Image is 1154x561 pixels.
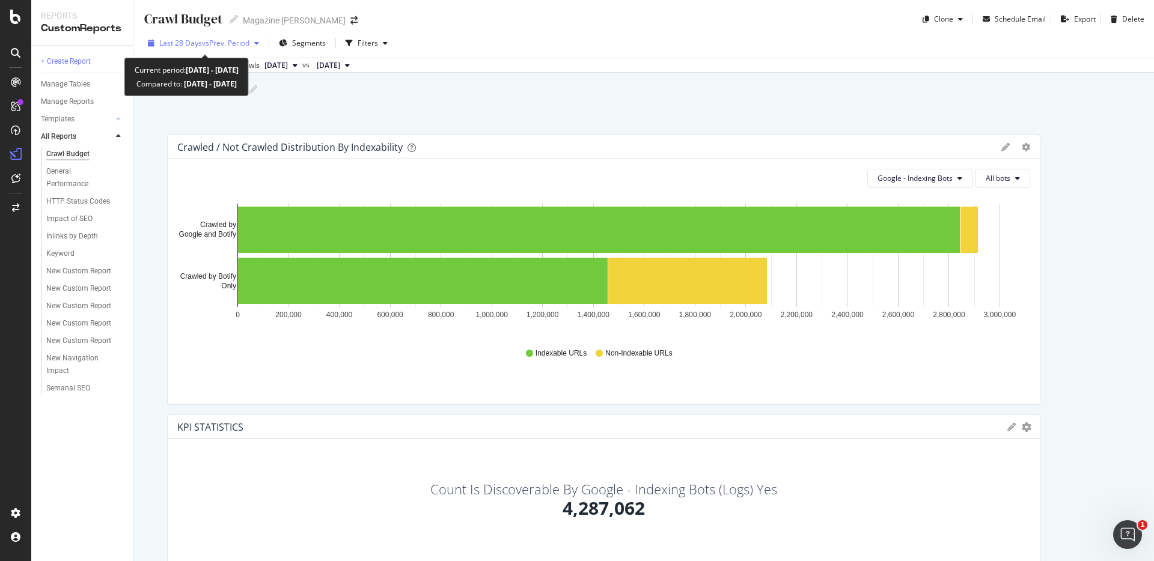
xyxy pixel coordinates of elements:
[167,135,1040,405] div: Crawled / Not Crawled Distribution By IndexabilitygeargearGoogle - Indexing BotsAll botsA chart.I...
[312,58,355,73] button: [DATE]
[177,141,403,153] div: Crawled / Not Crawled Distribution By Indexability
[995,14,1046,24] div: Schedule Email
[186,65,239,75] b: [DATE] - [DATE]
[274,34,331,53] button: Segments
[182,79,237,89] b: [DATE] - [DATE]
[264,60,288,71] span: 2025 Aug. 23rd
[260,58,302,73] button: [DATE]
[41,55,91,68] div: + Create Report
[46,213,124,225] a: Impact of SEO
[1056,10,1096,29] button: Export
[986,173,1010,183] span: All bots
[159,38,202,48] span: Last 28 Days
[236,311,240,319] text: 0
[135,63,239,77] div: Current period:
[243,14,346,26] div: Magazine [PERSON_NAME]
[41,96,94,108] div: Manage Reports
[605,348,672,359] span: Non-Indexable URLs
[341,34,392,53] button: Filters
[46,195,110,208] div: HTTP Status Codes
[41,78,90,91] div: Manage Tables
[249,85,257,94] i: Edit report name
[46,265,111,277] div: New Custom Report
[46,382,124,395] a: Semanal SEO
[1074,14,1096,24] div: Export
[350,16,358,25] div: arrow-right-arrow-left
[46,165,124,190] a: General Performance
[563,496,645,521] div: 4,287,062
[177,198,1030,337] svg: A chart.
[46,352,114,377] div: New Navigation Impact
[46,300,124,312] a: New Custom Report
[475,311,508,319] text: 1,000,000
[1022,143,1030,151] div: gear
[527,311,559,319] text: 1,200,000
[143,10,222,28] div: Crawl Budget
[536,348,587,359] span: Indexable URLs
[428,311,454,319] text: 800,000
[918,10,968,29] button: Clone
[180,272,236,280] text: Crawled by Botify
[46,247,124,260] a: Keyword
[143,34,264,53] button: Last 28 DaysvsPrev. Period
[317,60,340,71] span: 2025 Jul. 26th
[41,130,112,143] a: All Reports
[430,482,777,496] div: Count Is Discoverable By Google - Indexing Bots (Logs) Yes
[679,311,712,319] text: 1,800,000
[202,38,249,48] span: vs Prev. Period
[46,282,111,295] div: New Custom Report
[230,15,238,23] i: Edit report name
[41,10,123,22] div: Reports
[46,165,113,190] div: General Performance
[179,230,236,238] text: Google and Botify
[41,22,123,35] div: CustomReports
[41,96,124,108] a: Manage Reports
[41,78,124,91] a: Manage Tables
[46,148,124,160] a: Crawl Budget
[1138,520,1147,530] span: 1
[46,335,111,347] div: New Custom Report
[358,38,378,48] div: Filters
[46,300,111,312] div: New Custom Report
[882,311,915,319] text: 2,600,000
[1122,14,1144,24] div: Delete
[46,317,111,330] div: New Custom Report
[46,382,90,395] div: Semanal SEO
[46,247,75,260] div: Keyword
[221,282,236,290] text: Only
[730,311,762,319] text: 2,000,000
[867,169,972,188] button: Google - Indexing Bots
[200,220,236,229] text: Crawled by
[1022,423,1031,431] div: gear
[377,311,403,319] text: 600,000
[46,335,124,347] a: New Custom Report
[41,130,76,143] div: All Reports
[46,148,90,160] div: Crawl Budget
[46,230,98,243] div: Inlinks by Depth
[41,113,75,126] div: Templates
[831,311,864,319] text: 2,400,000
[136,77,237,91] div: Compared to:
[292,38,326,48] span: Segments
[934,14,953,24] div: Clone
[302,59,312,70] span: vs
[781,311,813,319] text: 2,200,000
[41,113,112,126] a: Templates
[628,311,661,319] text: 1,600,000
[578,311,610,319] text: 1,400,000
[878,173,953,183] span: Google - Indexing Bots
[177,421,243,433] div: KPI STATISTICS
[1113,520,1142,549] iframe: Intercom live chat
[326,311,353,319] text: 400,000
[46,213,93,225] div: Impact of SEO
[46,195,124,208] a: HTTP Status Codes
[275,311,302,319] text: 200,000
[1106,10,1144,29] button: Delete
[46,230,124,243] a: Inlinks by Depth
[46,317,124,330] a: New Custom Report
[978,10,1046,29] button: Schedule Email
[975,169,1030,188] button: All bots
[933,311,965,319] text: 2,800,000
[46,265,124,277] a: New Custom Report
